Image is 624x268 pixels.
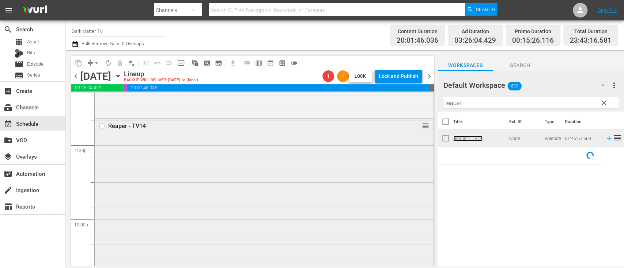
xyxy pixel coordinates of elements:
span: more_vert [610,81,619,90]
span: Remove Gaps & Overlaps [84,57,102,69]
span: Clear Lineup [126,57,137,69]
span: Channels [4,103,12,112]
span: 23:43:16.581 [570,36,612,45]
span: autorenew_outlined [105,59,112,67]
img: ans4CAIJ8jUAAAAAAAAAAAAAAAAAAAAAAAAgQb4GAAAAAAAAAAAAAAAAAAAAAAAAJMjXAAAAAAAAAAAAAAAAAAAAAAAAgAT5G... [18,2,53,19]
td: 01:45:57.664 [562,129,602,147]
div: BACKUP WILL DELIVER: [DATE] 1a (local) [124,78,198,83]
span: Bulk Remove Gaps & Overlaps [80,41,144,46]
span: arrow_drop_down [93,59,100,67]
span: Fill episodes with ad slates [163,57,175,69]
span: Episode [15,60,23,69]
span: 1 [337,73,349,79]
div: Reaper - TV14 [108,123,393,129]
span: auto_awesome_motion_outlined [192,59,199,67]
th: Type [540,112,560,132]
div: Lineup [124,70,198,78]
span: 03:26:04.429 [454,36,496,45]
div: Promo Duration [512,26,554,36]
span: 00:16:43.419 [430,84,434,92]
td: Episode [542,129,562,147]
span: Create [4,87,12,96]
span: content_copy [75,59,82,67]
div: Content Duration [397,26,438,36]
span: View Backup [276,57,288,69]
span: Select an event to delete [114,57,126,69]
span: Ingestion [4,186,12,195]
span: Schedule [4,120,12,128]
span: Download as CSV [224,56,239,70]
span: VOD [4,136,12,145]
span: reorder [422,122,429,130]
button: reorder [422,122,429,129]
span: Search [4,25,12,34]
span: Copy Lineup [73,57,84,69]
svg: Add to Schedule [605,134,613,142]
span: Workspaces [438,61,493,70]
span: Lock [352,73,369,80]
span: 20:01:46.036 [127,84,430,92]
div: Lock and Publish [379,70,418,83]
a: Sign Out [598,7,617,13]
span: Create Search Block [201,57,213,69]
span: Update Metadata from Key Asset [175,57,187,69]
th: Title [453,112,505,132]
span: Series [15,71,23,80]
span: 00:15:26.116 [512,36,554,45]
button: Lock [349,70,372,82]
button: more_vert [610,77,619,94]
span: Search [476,3,495,16]
span: Asset [27,38,39,46]
span: reorder [613,133,622,142]
span: compress [87,59,94,67]
span: Automation [4,170,12,178]
span: chevron_left [71,72,80,81]
a: Reaper - TV14 [453,136,483,141]
span: playlist_remove_outlined [128,59,135,67]
span: Episode [27,61,44,68]
span: Week Calendar View [253,57,265,69]
div: Default Workspace [443,75,612,96]
span: Reports [4,202,12,211]
span: toggle_off [290,59,298,67]
span: pageview_outlined [203,59,211,67]
button: Search [465,3,497,16]
span: Overlays [4,152,12,161]
span: Revert to Primary Episode [152,57,163,69]
div: [DATE] [80,70,111,82]
div: Total Duration [570,26,612,36]
span: Month Calendar View [265,57,276,69]
span: clear [600,98,608,107]
span: menu [4,6,13,15]
span: 24 hours Lineup View is OFF [288,57,300,69]
span: subtitles_outlined [215,59,222,67]
span: Series [27,71,40,79]
div: Bits [15,49,23,58]
span: input [177,59,185,67]
td: None [506,129,542,147]
span: Asset [15,38,23,46]
span: Create Series Block [213,57,224,69]
span: calendar_view_week_outlined [255,59,262,67]
span: preview_outlined [279,59,286,67]
span: Loop Content [102,57,114,69]
span: Search [493,61,548,70]
th: Ext. ID [505,112,540,132]
span: 00:15:26.116 [123,84,127,92]
span: 03:26:04.429 [71,84,123,92]
span: date_range_outlined [267,59,274,67]
span: 639 [507,78,521,94]
div: Ad Duration [454,26,496,36]
th: Duration [560,112,604,132]
span: Refresh All Search Blocks [187,56,201,70]
button: clear [598,97,609,108]
span: 20:01:46.036 [397,36,438,45]
span: chevron_right [425,72,434,81]
span: 1 [322,73,334,79]
button: Lock and Publish [375,70,422,83]
span: Bits [27,49,35,57]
